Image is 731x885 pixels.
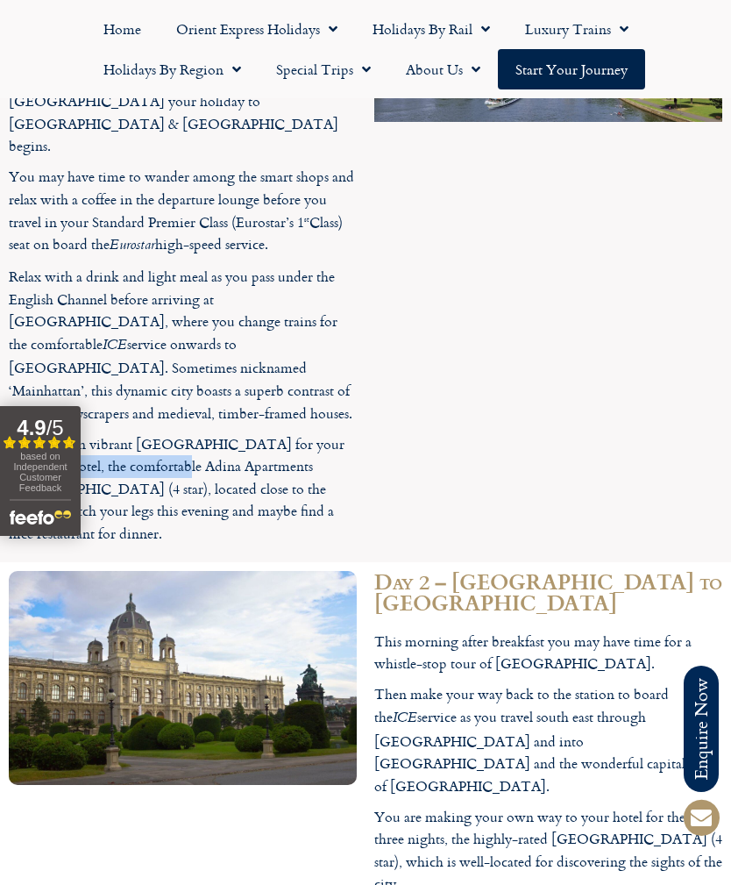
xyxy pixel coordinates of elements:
[374,683,722,797] p: Then make your way back to the station to board the service as you travel south east through [GEO...
[393,707,417,731] i: ICE
[374,571,722,613] h2: Day 2 – [GEOGRAPHIC_DATA] to [GEOGRAPHIC_DATA]
[86,49,259,89] a: Holidays by Region
[374,631,722,675] p: This morning after breakfast you may have time for a whistle-stop tour of [GEOGRAPHIC_DATA].
[110,234,155,258] i: Eurostar
[507,9,646,49] a: Luxury Trains
[9,266,357,425] p: Relax with a drink and light meal as you pass under the English Channel before arriving at [GEOGR...
[259,49,388,89] a: Special Trips
[304,213,309,224] sup: st
[86,9,159,49] a: Home
[9,166,357,257] p: You may have time to wander among the smart shops and relax with a coffee in the departure lounge...
[9,433,357,546] p: On arrival in vibrant [GEOGRAPHIC_DATA] for your overnight hotel, the comfortable Adina Apartment...
[9,68,357,158] p: As you enter beneath the magnificent arched glass roof of [GEOGRAPHIC_DATA] your holiday to [GEOG...
[103,334,127,358] i: ICE
[388,49,498,89] a: About Us
[355,9,507,49] a: Holidays by Rail
[498,49,645,89] a: Start your Journey
[159,9,355,49] a: Orient Express Holidays
[9,9,722,89] nav: Menu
